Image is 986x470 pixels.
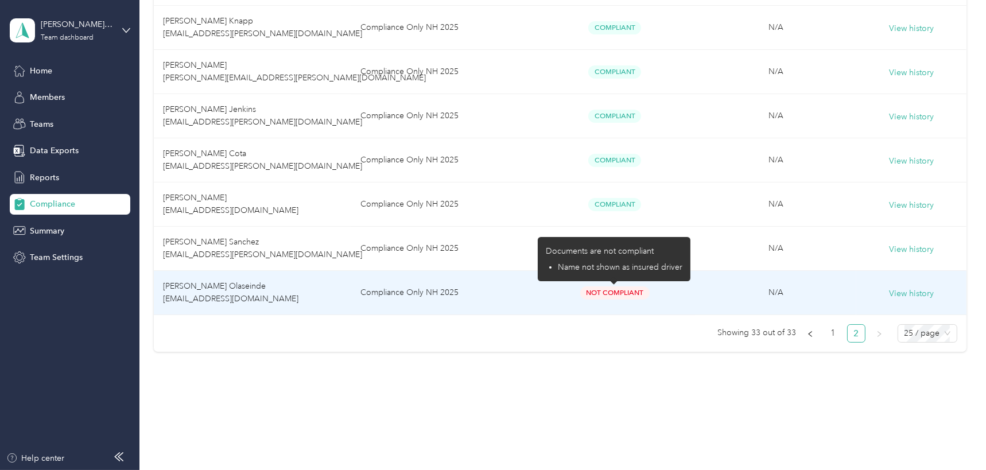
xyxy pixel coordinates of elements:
button: View history [889,111,934,123]
p: Documents are not compliant [546,245,682,257]
span: [PERSON_NAME] Olaseinde [EMAIL_ADDRESS][DOMAIN_NAME] [163,281,298,304]
div: Team dashboard [41,34,94,41]
span: 25 / page [905,325,950,342]
span: [PERSON_NAME] Cota [EMAIL_ADDRESS][PERSON_NAME][DOMAIN_NAME] [163,149,362,171]
div: [PERSON_NAME][EMAIL_ADDRESS][PERSON_NAME][DOMAIN_NAME] [41,18,112,30]
span: left [807,331,814,337]
td: Compliance Only NH 2025 [351,227,534,271]
a: 2 [848,325,865,342]
span: N/A [768,288,783,297]
span: Compliant [588,154,641,167]
td: Compliance Only NH 2025 [351,271,534,315]
span: Compliant [588,110,641,123]
li: 2 [847,324,865,343]
span: Compliant [588,65,641,79]
button: View history [889,243,934,256]
span: Members [30,91,65,103]
span: [PERSON_NAME] [PERSON_NAME][EMAIL_ADDRESS][PERSON_NAME][DOMAIN_NAME] [163,60,426,83]
button: right [870,324,888,343]
span: Team Settings [30,251,83,263]
span: [PERSON_NAME] Knapp [EMAIL_ADDRESS][PERSON_NAME][DOMAIN_NAME] [163,16,362,38]
span: N/A [768,111,783,121]
span: Showing 33 out of 33 [718,324,797,341]
span: N/A [768,67,783,76]
td: Compliance Only NH 2025 [351,6,534,50]
li: 1 [824,324,843,343]
a: 1 [825,325,842,342]
span: [PERSON_NAME] Sanchez [EMAIL_ADDRESS][PERSON_NAME][DOMAIN_NAME] [163,237,362,259]
span: N/A [768,22,783,32]
button: View history [889,288,934,300]
span: Teams [30,118,53,130]
button: View history [889,22,934,35]
div: Page Size [898,324,957,343]
span: right [876,331,883,337]
button: Help center [6,452,65,464]
span: Not Compliant [580,286,650,300]
td: Compliance Only NH 2025 [351,182,534,227]
span: Name not shown as insured driver [558,262,682,272]
span: Compliant [588,21,641,34]
span: N/A [768,155,783,165]
span: N/A [768,199,783,209]
span: Compliance [30,198,75,210]
span: Summary [30,225,64,237]
td: Compliance Only NH 2025 [351,94,534,138]
button: View history [889,155,934,168]
span: [PERSON_NAME] [EMAIL_ADDRESS][DOMAIN_NAME] [163,193,298,215]
li: Previous Page [801,324,820,343]
span: Home [30,65,52,77]
button: left [801,324,820,343]
td: Compliance Only NH 2025 [351,50,534,94]
span: Data Exports [30,145,79,157]
span: [PERSON_NAME] Jenkins [EMAIL_ADDRESS][PERSON_NAME][DOMAIN_NAME] [163,104,362,127]
span: N/A [768,243,783,253]
td: Compliance Only NH 2025 [351,138,534,182]
iframe: Everlance-gr Chat Button Frame [922,406,986,470]
span: Compliant [588,198,641,211]
button: View history [889,199,934,212]
li: Next Page [870,324,888,343]
button: View history [889,67,934,79]
span: Reports [30,172,59,184]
